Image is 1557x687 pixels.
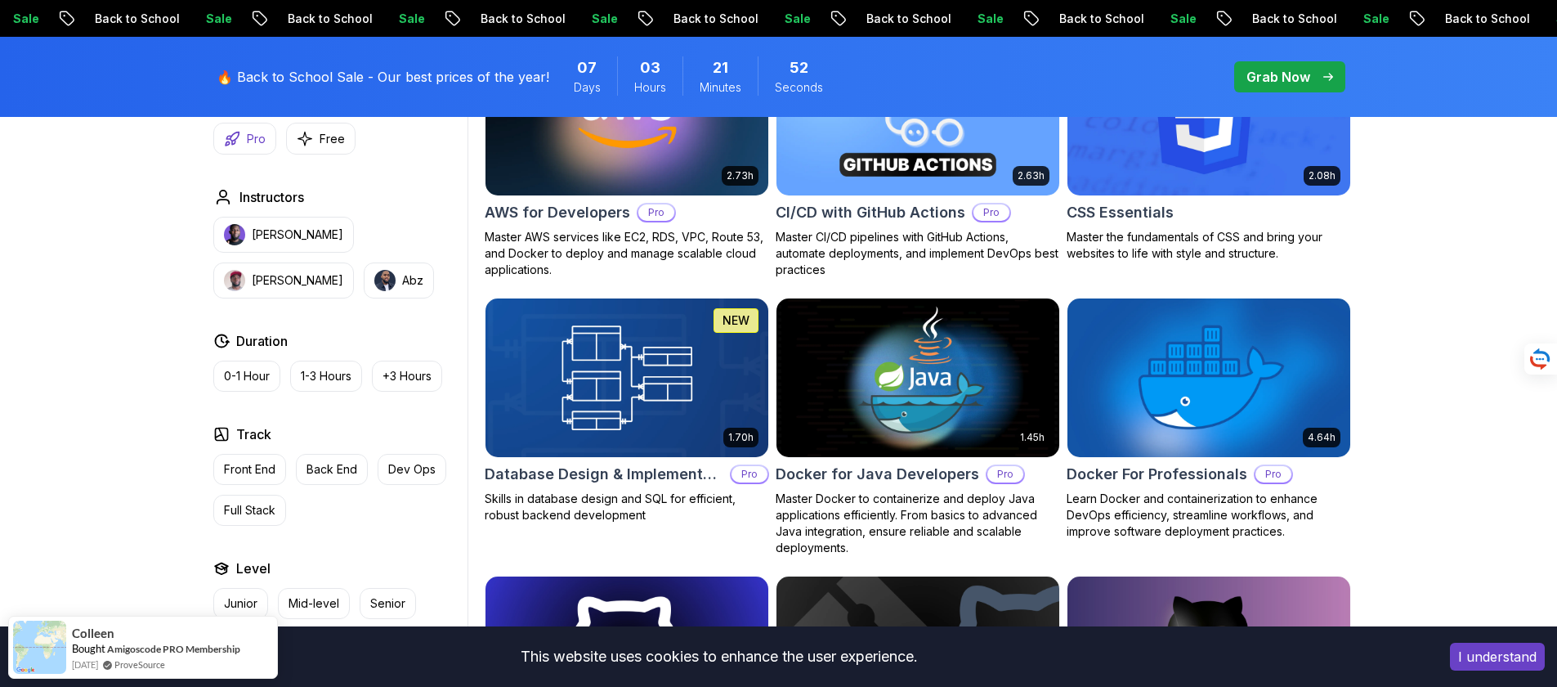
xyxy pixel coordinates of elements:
[987,466,1023,483] p: Pro
[107,643,240,655] a: Amigoscode PRO Membership
[485,463,723,486] h2: Database Design & Implementation
[776,463,979,486] h2: Docker for Java Developers
[776,229,1060,278] p: Master CI/CD pipelines with GitHub Actions, automate deployments, and implement DevOps best pract...
[213,495,286,526] button: Full Stack
[213,361,280,392] button: 0-1 Hour
[213,454,286,485] button: Front End
[1016,11,1127,27] p: Back to School
[775,79,823,96] span: Seconds
[244,11,356,27] p: Back to School
[236,424,271,444] h2: Track
[51,11,163,27] p: Back to School
[1308,431,1336,444] p: 4.64h
[548,11,601,27] p: Sale
[485,201,630,224] h2: AWS for Developers
[301,368,351,384] p: 1-3 Hours
[286,123,356,155] button: Free
[1067,298,1351,540] a: Docker For Professionals card4.64hDocker For ProfessionalsProLearn Docker and containerization to...
[383,368,432,384] p: +3 Hours
[163,11,215,27] p: Sale
[236,559,271,578] h2: Level
[296,454,368,485] button: Back End
[1067,299,1350,457] img: Docker For Professionals card
[364,263,434,299] button: instructor imgAbz
[1246,67,1310,87] p: Grab Now
[1067,201,1174,224] h2: CSS Essentials
[378,454,446,485] button: Dev Ops
[485,299,768,457] img: Database Design & Implementation card
[252,272,343,289] p: [PERSON_NAME]
[727,169,754,182] p: 2.73h
[114,658,165,671] a: ProveSource
[1127,11,1179,27] p: Sale
[437,11,548,27] p: Back to School
[224,461,275,478] p: Front End
[289,595,339,612] p: Mid-level
[320,131,345,147] p: Free
[713,56,728,79] span: 21 Minutes
[1020,431,1045,444] p: 1.45h
[1067,36,1351,262] a: CSS Essentials card2.08hCSS EssentialsMaster the fundamentals of CSS and bring your websites to l...
[1320,11,1372,27] p: Sale
[72,626,114,640] span: Colleen
[278,588,350,619] button: Mid-level
[776,299,1059,457] img: Docker for Java Developers card
[213,217,354,253] button: instructor img[PERSON_NAME]
[217,67,549,87] p: 🔥 Back to School Sale - Our best prices of the year!
[776,201,965,224] h2: CI/CD with GitHub Actions
[239,187,304,207] h2: Instructors
[12,639,1425,675] div: This website uses cookies to enhance the user experience.
[1402,11,1513,27] p: Back to School
[370,595,405,612] p: Senior
[776,298,1060,556] a: Docker for Java Developers card1.45hDocker for Java DevelopersProMaster Docker to containerize an...
[247,131,266,147] p: Pro
[1018,169,1045,182] p: 2.63h
[776,491,1060,556] p: Master Docker to containerize and deploy Java applications efficiently. From basics to advanced J...
[638,204,674,221] p: Pro
[388,461,436,478] p: Dev Ops
[640,56,660,79] span: 3 Hours
[360,588,416,619] button: Senior
[577,56,597,79] span: 7 Days
[372,361,442,392] button: +3 Hours
[1067,463,1247,486] h2: Docker For Professionals
[72,642,105,655] span: Bought
[374,270,396,291] img: instructor img
[574,79,601,96] span: Days
[306,461,357,478] p: Back End
[213,588,268,619] button: Junior
[634,79,666,96] span: Hours
[236,331,288,351] h2: Duration
[213,263,354,299] button: instructor img[PERSON_NAME]
[402,272,423,289] p: Abz
[72,658,98,671] span: [DATE]
[732,466,767,483] p: Pro
[1450,643,1545,671] button: Accept cookies
[1255,466,1291,483] p: Pro
[252,227,343,243] p: [PERSON_NAME]
[485,229,769,278] p: Master AWS services like EC2, RDS, VPC, Route 53, and Docker to deploy and manage scalable cloud ...
[213,123,276,155] button: Pro
[728,431,754,444] p: 1.70h
[485,491,769,523] p: Skills in database design and SQL for efficient, robust backend development
[1209,11,1320,27] p: Back to School
[790,56,808,79] span: 52 Seconds
[224,224,245,245] img: instructor img
[224,368,270,384] p: 0-1 Hour
[630,11,741,27] p: Back to School
[224,502,275,519] p: Full Stack
[934,11,987,27] p: Sale
[224,595,257,612] p: Junior
[356,11,408,27] p: Sale
[1067,491,1351,540] p: Learn Docker and containerization to enhance DevOps efficiency, streamline workflows, and improve...
[776,36,1060,278] a: CI/CD with GitHub Actions card2.63hNEWCI/CD with GitHub ActionsProMaster CI/CD pipelines with Git...
[700,79,741,96] span: Minutes
[485,36,769,278] a: AWS for Developers card2.73hJUST RELEASEDAWS for DevelopersProMaster AWS services like EC2, RDS, ...
[823,11,934,27] p: Back to School
[973,204,1009,221] p: Pro
[290,361,362,392] button: 1-3 Hours
[723,312,749,329] p: NEW
[485,298,769,523] a: Database Design & Implementation card1.70hNEWDatabase Design & ImplementationProSkills in databas...
[1309,169,1336,182] p: 2.08h
[1067,229,1351,262] p: Master the fundamentals of CSS and bring your websites to life with style and structure.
